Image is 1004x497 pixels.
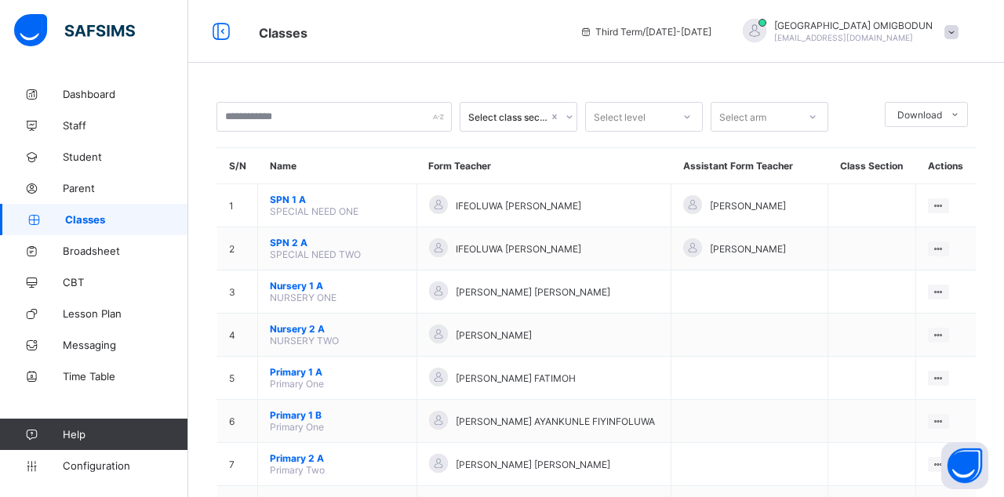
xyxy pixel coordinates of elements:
th: Assistant Form Teacher [671,148,828,184]
th: Name [258,148,417,184]
span: Primary Two [270,464,325,476]
span: [PERSON_NAME] [456,329,532,341]
span: SPECIAL NEED TWO [270,248,361,260]
span: SPN 1 A [270,194,405,205]
td: 5 [217,357,258,400]
span: IFEOLUWA [PERSON_NAME] [456,243,581,255]
th: S/N [217,148,258,184]
span: Download [897,109,942,121]
th: Actions [916,148,976,184]
span: [PERSON_NAME] [710,243,786,255]
td: 6 [217,400,258,443]
span: Staff [63,119,188,132]
span: [PERSON_NAME] [PERSON_NAME] [456,459,610,470]
span: IFEOLUWA [PERSON_NAME] [456,200,581,212]
span: CBT [63,276,188,288]
span: NURSERY ONE [270,292,336,303]
span: Parent [63,182,188,194]
img: safsims [14,14,135,47]
td: 1 [217,184,258,227]
span: Dashboard [63,88,188,100]
span: SPECIAL NEED ONE [270,205,358,217]
span: SPN 2 A [270,237,405,248]
span: [EMAIL_ADDRESS][DOMAIN_NAME] [774,33,913,42]
td: 3 [217,270,258,314]
span: [GEOGRAPHIC_DATA] OMIGBODUN [774,20,933,31]
span: NURSERY TWO [270,335,339,346]
span: Classes [65,213,188,226]
span: Time Table [63,370,188,383]
div: Select level [594,102,646,132]
span: [PERSON_NAME] AYANKUNLE FIYINFOLUWA [456,415,655,427]
div: FLORENCEOMIGBODUN [727,19,966,45]
th: Class Section [828,148,916,184]
span: Help [63,428,187,441]
span: Lesson Plan [63,307,188,320]
td: 7 [217,443,258,486]
span: session/term information [580,26,711,38]
span: [PERSON_NAME] [710,200,786,212]
span: Primary 1 B [270,409,405,421]
span: Messaging [63,339,188,351]
th: Form Teacher [417,148,671,184]
span: [PERSON_NAME] [PERSON_NAME] [456,286,610,298]
span: Classes [259,25,307,41]
span: Nursery 1 A [270,280,405,292]
span: Primary 1 A [270,366,405,378]
span: Broadsheet [63,245,188,257]
span: Primary One [270,378,324,390]
span: Student [63,151,188,163]
span: Primary 2 A [270,452,405,464]
td: 4 [217,314,258,357]
div: Select class section [468,111,548,123]
span: [PERSON_NAME] FATIMOH [456,372,576,384]
span: Nursery 2 A [270,323,405,335]
span: Configuration [63,459,187,472]
td: 2 [217,227,258,270]
button: Open asap [941,442,988,489]
span: Primary One [270,421,324,433]
div: Select arm [719,102,766,132]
